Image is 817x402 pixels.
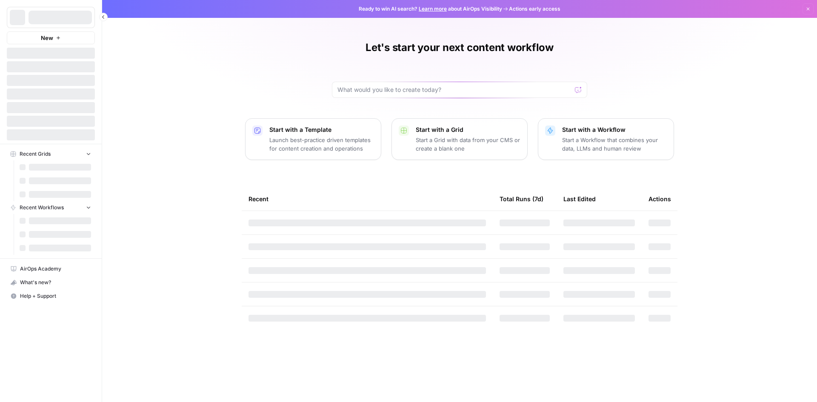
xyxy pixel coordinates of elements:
[366,41,554,54] h1: Let's start your next content workflow
[359,5,502,13] span: Ready to win AI search? about AirOps Visibility
[7,201,95,214] button: Recent Workflows
[41,34,53,42] span: New
[419,6,447,12] a: Learn more
[562,136,667,153] p: Start a Workflow that combines your data, LLMs and human review
[20,292,91,300] span: Help + Support
[269,125,374,134] p: Start with a Template
[269,136,374,153] p: Launch best-practice driven templates for content creation and operations
[416,136,520,153] p: Start a Grid with data from your CMS or create a blank one
[7,148,95,160] button: Recent Grids
[416,125,520,134] p: Start with a Grid
[500,187,543,211] div: Total Runs (7d)
[648,187,671,211] div: Actions
[7,31,95,44] button: New
[337,86,571,94] input: What would you like to create today?
[7,276,95,289] button: What's new?
[562,125,667,134] p: Start with a Workflow
[7,289,95,303] button: Help + Support
[249,187,486,211] div: Recent
[563,187,596,211] div: Last Edited
[20,150,51,158] span: Recent Grids
[245,118,381,160] button: Start with a TemplateLaunch best-practice driven templates for content creation and operations
[20,204,64,211] span: Recent Workflows
[538,118,674,160] button: Start with a WorkflowStart a Workflow that combines your data, LLMs and human review
[20,265,91,273] span: AirOps Academy
[7,276,94,289] div: What's new?
[7,262,95,276] a: AirOps Academy
[391,118,528,160] button: Start with a GridStart a Grid with data from your CMS or create a blank one
[509,5,560,13] span: Actions early access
